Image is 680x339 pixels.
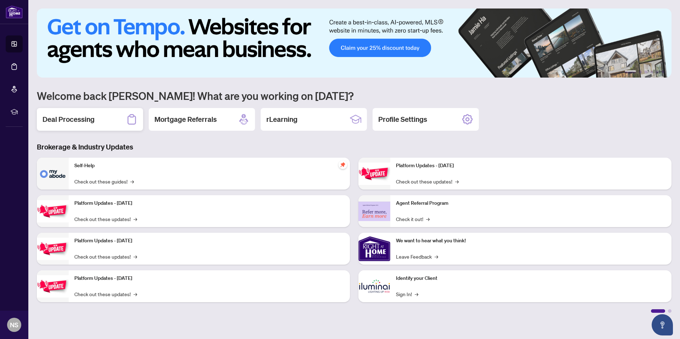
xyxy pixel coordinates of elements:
[396,237,666,245] p: We want to hear what you think!
[358,233,390,265] img: We want to hear what you think!
[10,320,18,330] span: NS
[74,215,137,223] a: Check out these updates!→
[154,114,217,124] h2: Mortgage Referrals
[435,253,438,260] span: →
[396,199,666,207] p: Agent Referral Program
[339,160,347,169] span: pushpin
[378,114,427,124] h2: Profile Settings
[37,238,69,260] img: Platform Updates - July 21, 2025
[645,70,647,73] button: 3
[426,215,430,223] span: →
[358,270,390,302] img: Identify your Client
[130,177,134,185] span: →
[37,275,69,298] img: Platform Updates - July 8, 2025
[134,253,137,260] span: →
[396,290,418,298] a: Sign In!→
[37,158,69,190] img: Self-Help
[396,177,459,185] a: Check out these updates!→
[42,114,95,124] h2: Deal Processing
[37,89,671,102] h1: Welcome back [PERSON_NAME]! What are you working on [DATE]?
[396,162,666,170] p: Platform Updates - [DATE]
[358,163,390,185] img: Platform Updates - June 23, 2025
[625,70,636,73] button: 1
[266,114,297,124] h2: rLearning
[37,200,69,222] img: Platform Updates - September 16, 2025
[396,275,666,282] p: Identify your Client
[74,290,137,298] a: Check out these updates!→
[455,177,459,185] span: →
[396,215,430,223] a: Check it out!→
[134,290,137,298] span: →
[6,5,23,18] img: logo
[652,314,673,335] button: Open asap
[74,237,344,245] p: Platform Updates - [DATE]
[656,70,659,73] button: 5
[74,253,137,260] a: Check out these updates!→
[662,70,664,73] button: 6
[74,199,344,207] p: Platform Updates - [DATE]
[37,142,671,152] h3: Brokerage & Industry Updates
[650,70,653,73] button: 4
[134,215,137,223] span: →
[37,9,671,78] img: Slide 0
[74,177,134,185] a: Check out these guides!→
[358,202,390,221] img: Agent Referral Program
[415,290,418,298] span: →
[639,70,642,73] button: 2
[396,253,438,260] a: Leave Feedback→
[74,275,344,282] p: Platform Updates - [DATE]
[74,162,344,170] p: Self-Help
